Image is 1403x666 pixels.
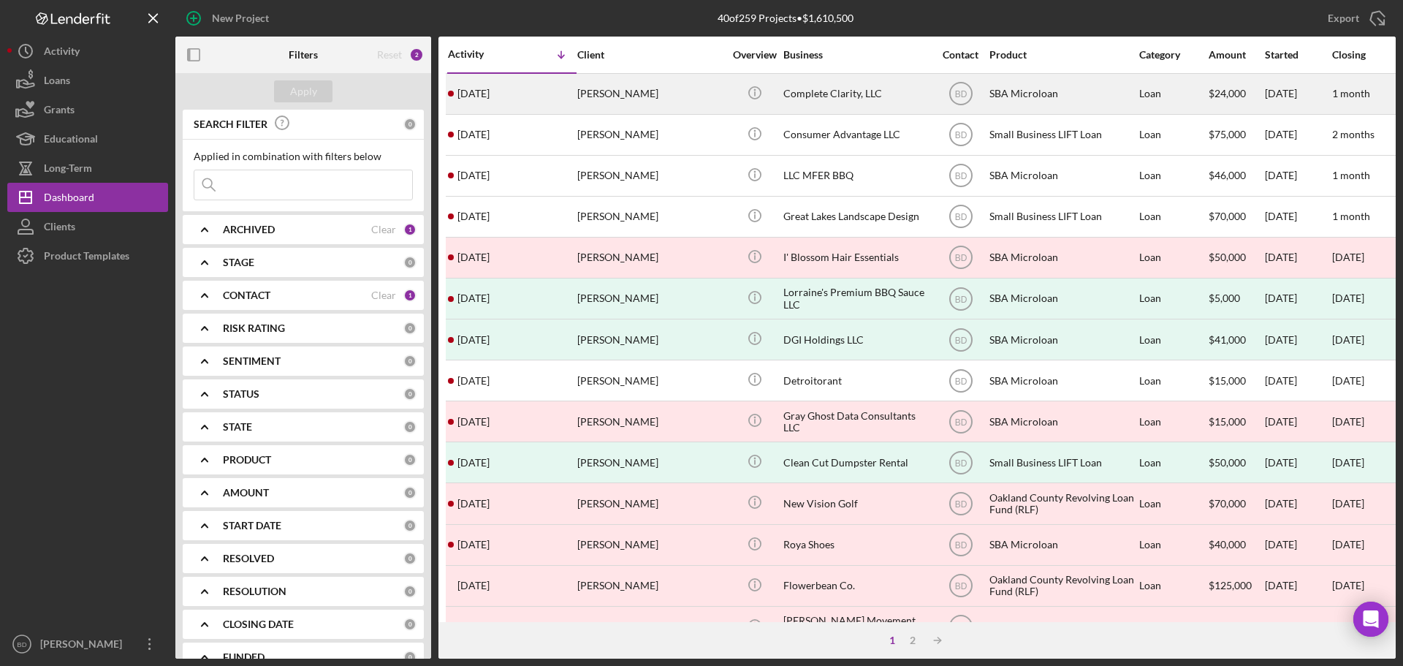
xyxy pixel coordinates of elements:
[1139,567,1207,605] div: Loan
[1313,4,1396,33] button: Export
[577,238,723,277] div: [PERSON_NAME]
[1265,484,1331,523] div: [DATE]
[989,156,1136,195] div: SBA Microloan
[7,629,168,659] button: BD[PERSON_NAME]
[577,49,723,61] div: Client
[403,289,417,302] div: 1
[223,487,269,499] b: AMOUNT
[783,75,929,113] div: Complete Clarity, LLC
[457,498,490,510] time: 2024-09-03 23:10
[989,526,1136,564] div: SBA Microloan
[954,171,967,181] text: BD
[1332,457,1364,469] div: [DATE]
[7,183,168,212] a: Dashboard
[1209,320,1263,359] div: $41,000
[1209,238,1263,277] div: $50,000
[989,75,1136,113] div: SBA Microloan
[1332,292,1364,304] div: [DATE]
[954,253,967,263] text: BD
[989,567,1136,605] div: Oakland County Revolving Loan Fund (RLF)
[1265,443,1331,482] div: [DATE]
[7,124,168,154] button: Educational
[457,457,490,469] time: 2024-10-09 13:32
[954,376,967,386] text: BD
[274,80,332,102] button: Apply
[44,241,129,274] div: Product Templates
[7,241,168,270] button: Product Templates
[1209,608,1263,646] div: $20,000
[403,223,417,236] div: 1
[1139,608,1207,646] div: Loan
[1332,128,1375,140] time: 2 months
[989,320,1136,359] div: SBA Microloan
[1265,197,1331,236] div: [DATE]
[577,402,723,441] div: [PERSON_NAME]
[44,66,70,99] div: Loans
[457,251,490,263] time: 2025-06-13 15:39
[371,290,396,301] div: Clear
[1139,197,1207,236] div: Loan
[1353,602,1388,637] div: Open Intercom Messenger
[403,618,417,631] div: 0
[1209,197,1263,236] div: $70,000
[223,290,270,301] b: CONTACT
[1139,361,1207,400] div: Loan
[223,618,294,630] b: CLOSING DATE
[457,211,490,222] time: 2025-07-23 21:07
[1209,567,1263,605] div: $125,000
[457,416,490,428] time: 2025-01-22 13:11
[403,322,417,335] div: 0
[1139,443,1207,482] div: Loan
[289,49,318,61] b: Filters
[933,49,988,61] div: Contact
[577,320,723,359] div: [PERSON_NAME]
[223,257,254,268] b: STAGE
[457,129,490,140] time: 2025-08-07 04:06
[1209,49,1263,61] div: Amount
[223,553,274,564] b: RESOLVED
[577,608,723,646] div: [PERSON_NAME]
[1139,484,1207,523] div: Loan
[7,66,168,95] button: Loans
[577,443,723,482] div: [PERSON_NAME]
[1265,320,1331,359] div: [DATE]
[783,49,929,61] div: Business
[223,224,275,235] b: ARCHIVED
[7,154,168,183] button: Long-Term
[577,567,723,605] div: [PERSON_NAME]
[1265,361,1331,400] div: [DATE]
[175,4,284,33] button: New Project
[577,361,723,400] div: [PERSON_NAME]
[954,540,967,550] text: BD
[1332,169,1370,181] time: 1 month
[783,608,929,646] div: [PERSON_NAME] Movement LLC
[727,49,782,61] div: Overview
[1209,75,1263,113] div: $24,000
[989,116,1136,154] div: Small Business LIFT Loan
[989,402,1136,441] div: SBA Microloan
[223,520,281,531] b: START DATE
[954,212,967,222] text: BD
[7,212,168,241] a: Clients
[1332,579,1364,591] time: [DATE]
[403,486,417,499] div: 0
[902,635,923,646] div: 2
[403,519,417,532] div: 0
[1209,156,1263,195] div: $46,000
[371,224,396,235] div: Clear
[1265,116,1331,154] div: [DATE]
[1209,279,1263,318] div: $5,000
[409,48,424,62] div: 2
[783,197,929,236] div: Great Lakes Landscape Design
[44,95,75,128] div: Grants
[403,355,417,368] div: 0
[882,635,902,646] div: 1
[783,116,929,154] div: Consumer Advantage LLC
[954,581,967,591] text: BD
[223,586,286,597] b: RESOLUTION
[1209,526,1263,564] div: $40,000
[37,629,132,662] div: [PERSON_NAME]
